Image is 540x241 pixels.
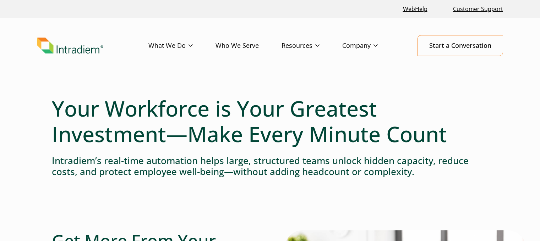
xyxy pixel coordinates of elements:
a: Customer Support [450,1,506,17]
a: Company [342,35,400,56]
h4: Intradiem’s real-time automation helps large, structured teams unlock hidden capacity, reduce cos... [52,155,489,177]
a: What We Do [148,35,216,56]
a: Link to homepage of Intradiem [37,38,148,54]
img: Intradiem [37,38,103,54]
a: Who We Serve [216,35,282,56]
h1: Your Workforce is Your Greatest Investment—Make Every Minute Count [52,96,489,147]
a: Link opens in a new window [400,1,430,17]
a: Resources [282,35,342,56]
a: Start a Conversation [418,35,503,56]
